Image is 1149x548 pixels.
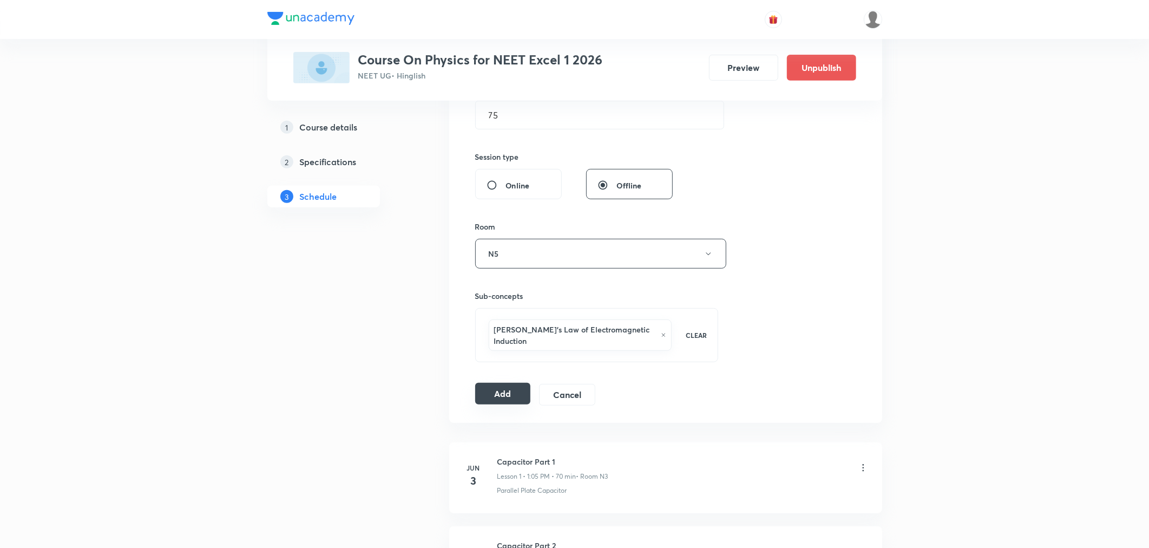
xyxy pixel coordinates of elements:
a: 1Course details [267,116,415,138]
img: Vivek Patil [864,10,882,29]
button: Preview [709,55,778,81]
p: 2 [280,155,293,168]
button: Unpublish [787,55,856,81]
img: Company Logo [267,12,354,25]
h3: Course On Physics for NEET Excel 1 2026 [358,52,603,68]
h6: Jun [463,463,484,473]
a: Company Logo [267,12,354,28]
p: 1 [280,121,293,134]
button: avatar [765,11,782,28]
h6: Sub-concepts [475,290,719,302]
img: 38CCA12B-DDBD-4187-81B9-6F83E61ECBF5_plus.png [293,52,350,83]
p: Lesson 1 • 1:05 PM • 70 min [497,472,576,481]
p: • Room N3 [576,472,608,481]
h6: Session type [475,151,519,162]
button: Cancel [539,384,595,406]
span: Online [506,180,530,191]
p: 3 [280,190,293,203]
p: CLEAR [686,330,707,340]
h5: Specifications [300,155,357,168]
p: NEET UG • Hinglish [358,70,603,81]
h4: 3 [463,473,484,489]
button: Add [475,383,531,405]
a: 2Specifications [267,151,415,173]
h5: Schedule [300,190,337,203]
input: 75 [476,101,724,129]
h5: Course details [300,121,358,134]
button: N5 [475,239,726,269]
h6: Room [475,221,496,232]
p: Parallel Plate Capacitor [497,486,567,495]
h6: [PERSON_NAME]'s Law of Electromagnetic Induction [494,324,656,347]
h6: Capacitor Part 1 [497,456,608,467]
img: avatar [769,15,778,24]
span: Offline [617,180,642,191]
